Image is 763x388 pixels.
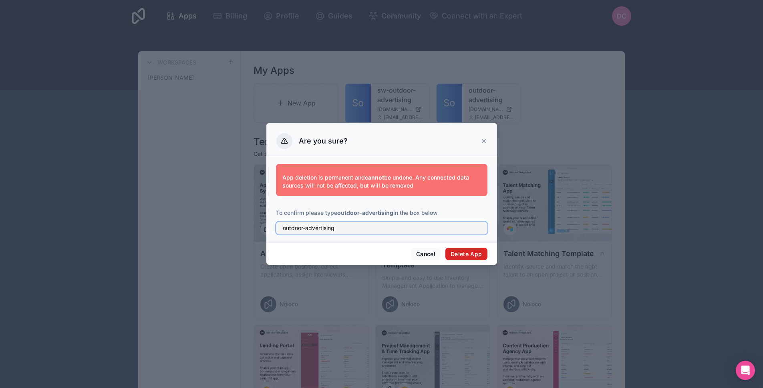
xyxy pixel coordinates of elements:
[365,174,384,181] strong: cannot
[299,136,348,146] h3: Are you sure?
[276,222,487,234] input: outdoor-advertising
[736,361,755,380] div: Open Intercom Messenger
[282,174,481,190] p: App deletion is permanent and be undone. Any connected data sources will not be affected, but wil...
[445,248,487,261] button: Delete App
[337,209,393,216] strong: outdoor-advertising
[276,209,487,217] p: To confirm please type in the box below
[411,248,441,261] button: Cancel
